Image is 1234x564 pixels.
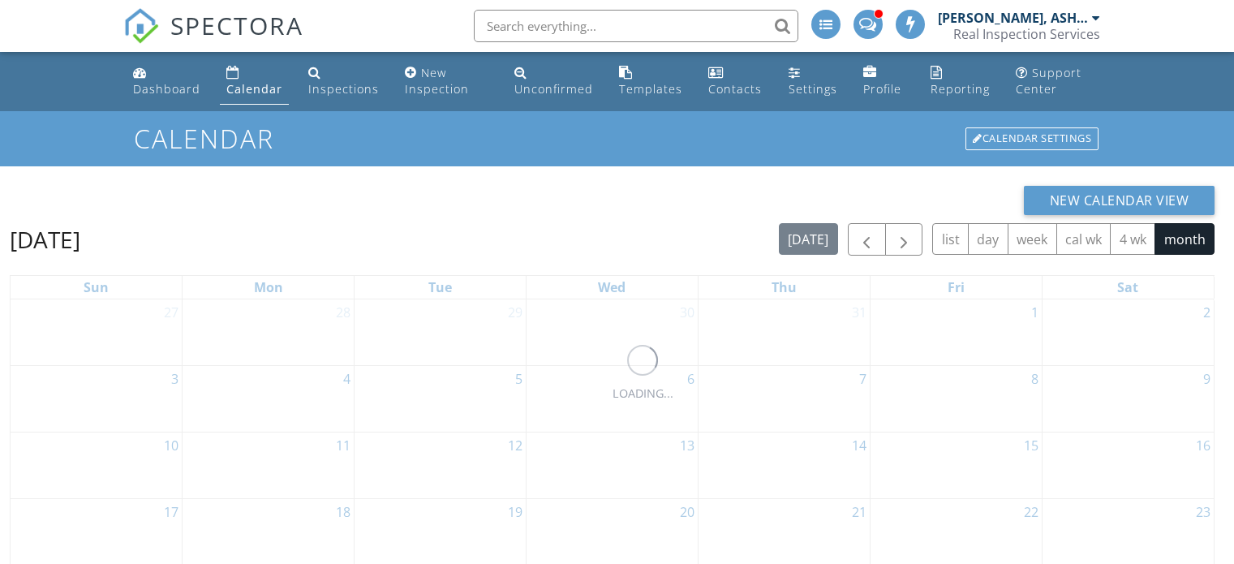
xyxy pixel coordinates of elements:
button: [DATE] [779,223,838,255]
td: Go to August 13, 2025 [527,433,699,499]
div: Inspections [308,81,379,97]
div: LOADING... [613,385,673,403]
a: Sunday [80,276,112,299]
a: SPECTORA [123,22,303,56]
td: Go to August 8, 2025 [870,366,1042,433]
td: Go to August 9, 2025 [1042,366,1214,433]
div: Profile [863,81,901,97]
button: month [1154,223,1215,255]
button: Previous month [848,223,886,256]
td: Go to August 2, 2025 [1042,299,1214,366]
input: Search everything... [474,10,798,42]
a: Dashboard [127,58,207,105]
button: list [932,223,969,255]
a: New Inspection [398,58,495,105]
button: week [1008,223,1057,255]
a: Go to August 5, 2025 [512,366,526,392]
a: Go to July 30, 2025 [677,299,698,325]
a: Go to August 8, 2025 [1028,366,1042,392]
a: Go to August 9, 2025 [1200,366,1214,392]
a: Go to August 2, 2025 [1200,299,1214,325]
div: Dashboard [133,81,200,97]
a: Go to August 22, 2025 [1021,499,1042,525]
button: Next month [885,223,923,256]
button: New Calendar View [1024,186,1215,215]
button: 4 wk [1110,223,1155,255]
a: Go to August 1, 2025 [1028,299,1042,325]
a: Go to August 3, 2025 [168,366,182,392]
td: Go to August 5, 2025 [355,366,527,433]
a: Support Center [1009,58,1107,105]
td: Go to August 6, 2025 [527,366,699,433]
a: Calendar [220,58,289,105]
a: Settings [782,58,844,105]
a: Go to August 15, 2025 [1021,433,1042,459]
a: Go to August 19, 2025 [505,499,526,525]
a: Go to August 16, 2025 [1193,433,1214,459]
div: Real Inspection Services [953,26,1100,42]
a: Friday [944,276,968,299]
div: Reporting [931,81,990,97]
div: Calendar [226,81,282,97]
div: Unconfirmed [514,81,593,97]
a: Inspections [302,58,385,105]
a: Go to August 18, 2025 [333,499,354,525]
td: Go to August 3, 2025 [11,366,183,433]
td: Go to August 7, 2025 [698,366,870,433]
td: Go to July 28, 2025 [183,299,355,366]
a: Go to August 7, 2025 [856,366,870,392]
button: day [968,223,1008,255]
td: Go to August 14, 2025 [698,433,870,499]
a: Go to August 12, 2025 [505,433,526,459]
a: Calendar Settings [964,126,1100,152]
a: Company Profile [857,58,911,105]
div: Support Center [1016,65,1081,97]
a: Reporting [924,58,996,105]
a: Go to August 10, 2025 [161,433,182,459]
a: Go to August 6, 2025 [684,366,698,392]
td: Go to July 27, 2025 [11,299,183,366]
a: Go to July 29, 2025 [505,299,526,325]
img: The Best Home Inspection Software - Spectora [123,8,159,44]
div: Contacts [708,81,762,97]
a: Go to August 13, 2025 [677,433,698,459]
a: Templates [613,58,689,105]
a: Tuesday [425,276,455,299]
a: Saturday [1114,276,1142,299]
a: Go to August 20, 2025 [677,499,698,525]
div: [PERSON_NAME], ASHI Certified [938,10,1088,26]
a: Go to July 31, 2025 [849,299,870,325]
td: Go to August 15, 2025 [870,433,1042,499]
a: Go to August 17, 2025 [161,499,182,525]
td: Go to August 1, 2025 [870,299,1042,366]
td: Go to August 16, 2025 [1042,433,1214,499]
a: Contacts [702,58,769,105]
a: Go to July 28, 2025 [333,299,354,325]
a: Go to August 23, 2025 [1193,499,1214,525]
a: Monday [251,276,286,299]
td: Go to August 4, 2025 [183,366,355,433]
td: Go to July 31, 2025 [698,299,870,366]
a: Go to July 27, 2025 [161,299,182,325]
td: Go to August 12, 2025 [355,433,527,499]
td: Go to August 11, 2025 [183,433,355,499]
div: Templates [619,81,682,97]
a: Go to August 14, 2025 [849,433,870,459]
h1: Calendar [134,124,1100,153]
a: Go to August 11, 2025 [333,433,354,459]
a: Unconfirmed [508,58,600,105]
a: Thursday [768,276,800,299]
div: New Inspection [405,65,469,97]
span: SPECTORA [170,8,303,42]
td: Go to July 30, 2025 [527,299,699,366]
td: Go to August 10, 2025 [11,433,183,499]
div: Calendar Settings [965,127,1099,150]
a: Wednesday [595,276,629,299]
h2: [DATE] [10,223,80,256]
button: cal wk [1056,223,1111,255]
td: Go to July 29, 2025 [355,299,527,366]
a: Go to August 4, 2025 [340,366,354,392]
a: Go to August 21, 2025 [849,499,870,525]
div: Settings [789,81,837,97]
